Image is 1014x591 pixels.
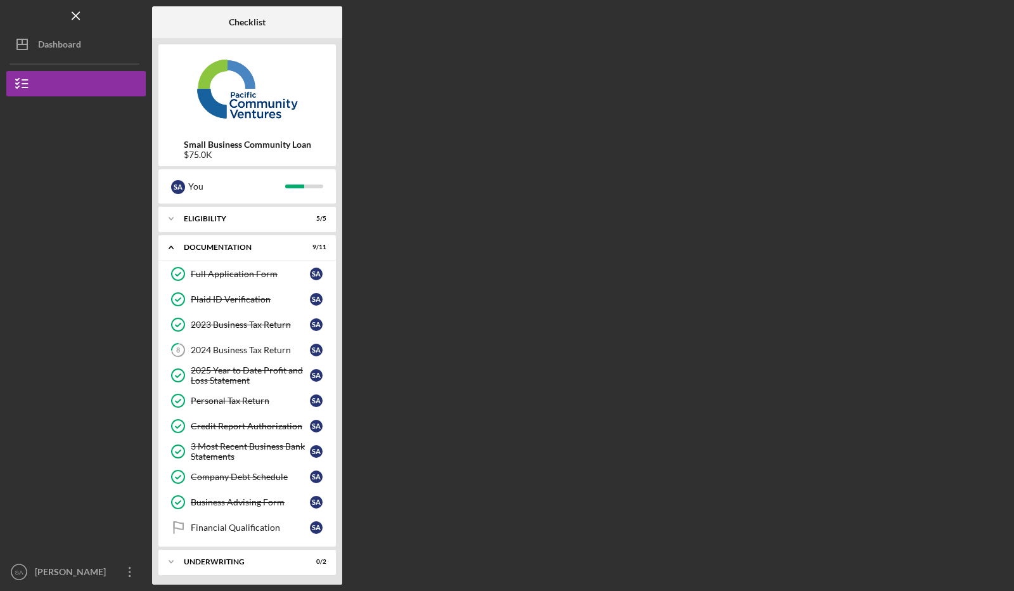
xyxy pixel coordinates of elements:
b: Checklist [229,17,266,27]
div: Plaid ID Verification [191,294,310,304]
div: Financial Qualification [191,523,310,533]
div: S A [310,369,323,382]
div: Business Advising Form [191,497,310,507]
a: Financial QualificationSA [165,515,330,540]
div: Company Debt Schedule [191,472,310,482]
div: S A [310,268,323,280]
div: Eligibility [184,215,295,223]
div: S A [310,344,323,356]
div: S A [310,318,323,331]
div: 2025 Year to Date Profit and Loss Statement [191,365,310,386]
text: SA [15,569,23,576]
button: Dashboard [6,32,146,57]
tspan: 8 [176,346,180,354]
div: S A [310,471,323,483]
a: Company Debt ScheduleSA [165,464,330,490]
a: Full Application FormSA [165,261,330,287]
a: 2025 Year to Date Profit and Loss StatementSA [165,363,330,388]
a: Plaid ID VerificationSA [165,287,330,312]
a: Business Advising FormSA [165,490,330,515]
div: Credit Report Authorization [191,421,310,431]
div: $75.0K [184,150,311,160]
div: You [188,176,285,197]
div: Documentation [184,244,295,251]
div: 5 / 5 [304,215,326,223]
div: S A [310,521,323,534]
div: S A [171,180,185,194]
div: [PERSON_NAME] [32,559,114,588]
div: 9 / 11 [304,244,326,251]
div: S A [310,420,323,432]
div: 2024 Business Tax Return [191,345,310,355]
div: 2023 Business Tax Return [191,320,310,330]
b: Small Business Community Loan [184,140,311,150]
div: Personal Tax Return [191,396,310,406]
div: Underwriting [184,558,295,566]
a: Credit Report AuthorizationSA [165,413,330,439]
img: Product logo [158,51,336,127]
div: Full Application Form [191,269,310,279]
div: S A [310,394,323,407]
a: 2023 Business Tax ReturnSA [165,312,330,337]
div: S A [310,293,323,306]
a: 82024 Business Tax ReturnSA [165,337,330,363]
div: 0 / 2 [304,558,326,566]
div: S A [310,496,323,509]
div: 3 Most Recent Business Bank Statements [191,441,310,462]
div: S A [310,445,323,458]
a: 3 Most Recent Business Bank StatementsSA [165,439,330,464]
a: Personal Tax ReturnSA [165,388,330,413]
div: Dashboard [38,32,81,60]
button: SA[PERSON_NAME] [6,559,146,585]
